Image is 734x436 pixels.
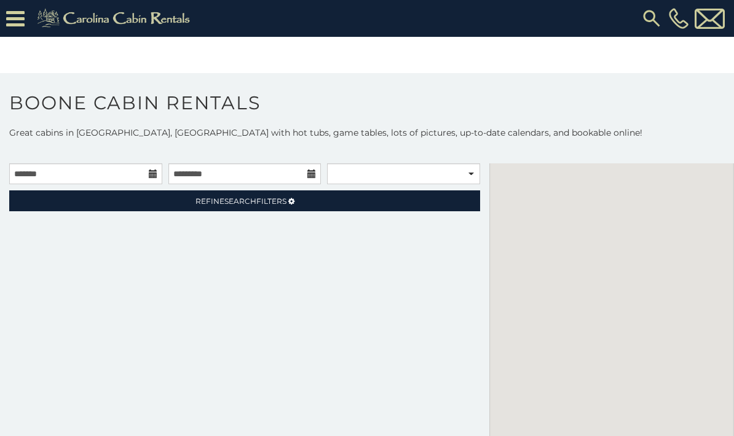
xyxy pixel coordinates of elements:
img: search-regular.svg [641,7,663,29]
img: Khaki-logo.png [31,6,200,31]
a: [PHONE_NUMBER] [666,8,692,29]
span: Refine Filters [195,197,286,206]
a: RefineSearchFilters [9,190,480,211]
span: Search [224,197,256,206]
